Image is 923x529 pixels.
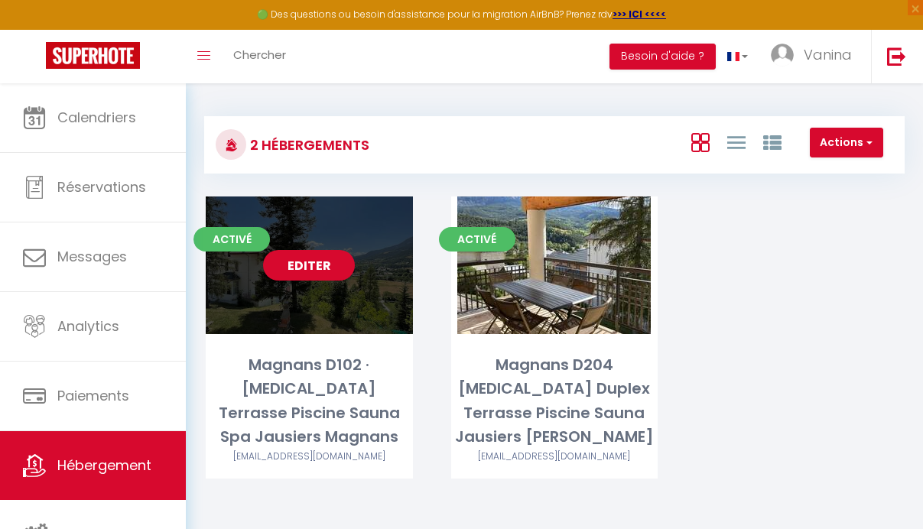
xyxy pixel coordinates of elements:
[57,108,136,127] span: Calendriers
[233,47,286,63] span: Chercher
[46,42,140,69] img: Super Booking
[771,44,794,67] img: ...
[263,250,355,281] a: Editer
[57,247,127,266] span: Messages
[804,45,852,64] span: Vanina
[206,353,413,449] div: Magnans D102 · [MEDICAL_DATA] Terrasse Piscine Sauna Spa Jausiers Magnans
[609,44,716,70] button: Besoin d'aide ?
[613,8,666,21] a: >>> ICI <<<<
[763,129,782,154] a: Vue par Groupe
[810,128,883,158] button: Actions
[451,449,658,464] div: Airbnb
[691,129,710,154] a: Vue en Box
[193,227,270,252] span: Activé
[57,386,129,405] span: Paiements
[451,353,658,449] div: Magnans D204 [MEDICAL_DATA] Duplex Terrasse Piscine Sauna Jausiers [PERSON_NAME]
[439,227,515,252] span: Activé
[206,449,413,464] div: Airbnb
[57,456,151,475] span: Hébergement
[222,30,297,83] a: Chercher
[57,177,146,196] span: Réservations
[57,316,119,336] span: Analytics
[759,30,871,83] a: ... Vanina
[246,128,369,162] h3: 2 Hébergements
[727,129,746,154] a: Vue en Liste
[887,47,906,66] img: logout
